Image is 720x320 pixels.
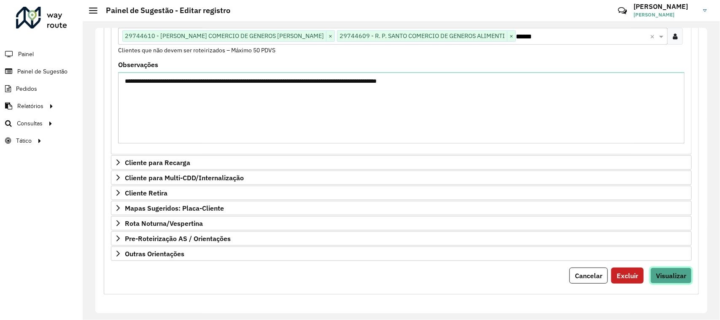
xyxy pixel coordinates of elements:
h2: Painel de Sugestão - Editar registro [97,6,230,15]
a: Cliente Retira [111,186,692,200]
small: Clientes que não devem ser roteirizados – Máximo 50 PDVS [118,46,275,54]
div: Preservar Cliente - Devem ficar no buffer, não roteirizar [111,14,692,155]
a: Cliente para Multi-CDD/Internalização [111,171,692,185]
span: Cliente para Multi-CDD/Internalização [125,174,244,181]
a: Mapas Sugeridos: Placa-Cliente [111,201,692,215]
span: Pedidos [16,84,37,93]
span: Painel de Sugestão [17,67,67,76]
a: Cliente para Recarga [111,155,692,170]
a: Rota Noturna/Vespertina [111,216,692,231]
span: Cliente para Recarga [125,159,190,166]
span: Excluir [617,271,638,280]
a: Contato Rápido [613,2,631,20]
span: Relatórios [17,102,43,111]
span: Clear all [650,31,657,41]
label: Observações [118,60,158,70]
button: Excluir [611,268,644,284]
span: Rota Noturna/Vespertina [125,220,203,227]
span: Cancelar [575,271,602,280]
button: Visualizar [650,268,692,284]
span: Painel [18,50,34,59]
span: Cliente Retira [125,190,167,196]
span: × [326,31,334,41]
span: Consultas [17,119,43,128]
button: Cancelar [569,268,608,284]
span: 29744610 - [PERSON_NAME] COMERCIO DE GENEROS [PERSON_NAME] [123,31,326,41]
span: Pre-Roteirização AS / Orientações [125,235,231,242]
span: Tático [16,136,32,145]
span: [PERSON_NAME] [634,11,697,19]
h3: [PERSON_NAME] [634,3,697,11]
span: Outras Orientações [125,250,184,257]
span: × [507,31,515,41]
a: Pre-Roteirização AS / Orientações [111,231,692,246]
a: Outras Orientações [111,247,692,261]
span: 29744609 - R. P. SANTO COMERCIO DE GENEROS ALIMENTI [337,31,507,41]
span: Mapas Sugeridos: Placa-Cliente [125,205,224,212]
span: Visualizar [656,271,686,280]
